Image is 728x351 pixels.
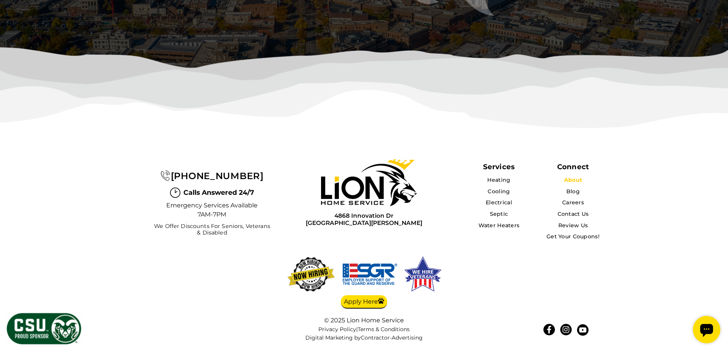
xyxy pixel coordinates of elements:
[483,162,515,171] span: Services
[288,326,441,341] nav: |
[152,223,272,236] span: We Offer Discounts for Seniors, Veterans & Disabled
[487,176,510,183] a: Heating
[6,312,82,345] img: CSU Sponsor Badge
[564,176,582,183] a: About
[557,162,589,171] div: Connect
[288,317,441,324] div: © 2025 Lion Home Service
[341,295,387,309] a: Apply Here
[306,212,422,219] span: 4868 Innovation Dr
[361,335,423,341] a: Contractor-Advertising
[478,222,520,229] a: Water Heaters
[285,255,337,293] img: now-hiring
[488,188,510,195] a: Cooling
[562,199,584,206] a: Careers
[161,170,263,181] a: [PHONE_NUMBER]
[171,170,264,181] span: [PHONE_NUMBER]
[341,255,399,293] img: We hire veterans
[403,255,442,293] img: We hire veterans
[358,326,410,333] a: Terms & Conditions
[288,335,441,341] div: Digital Marketing by
[3,3,31,31] div: Open chat widget
[486,199,512,206] a: Electrical
[490,210,508,217] a: Septic
[306,212,422,227] a: 4868 Innovation Dr[GEOGRAPHIC_DATA][PERSON_NAME]
[306,219,422,226] span: [GEOGRAPHIC_DATA][PERSON_NAME]
[558,210,589,217] a: Contact Us
[166,201,258,219] span: Emergency Services Available 7AM-7PM
[558,222,588,229] a: Review Us
[566,188,580,195] a: Blog
[318,326,356,333] a: Privacy Policy
[183,188,254,197] span: Calls Answered 24/7
[546,233,600,240] a: Get Your Coupons!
